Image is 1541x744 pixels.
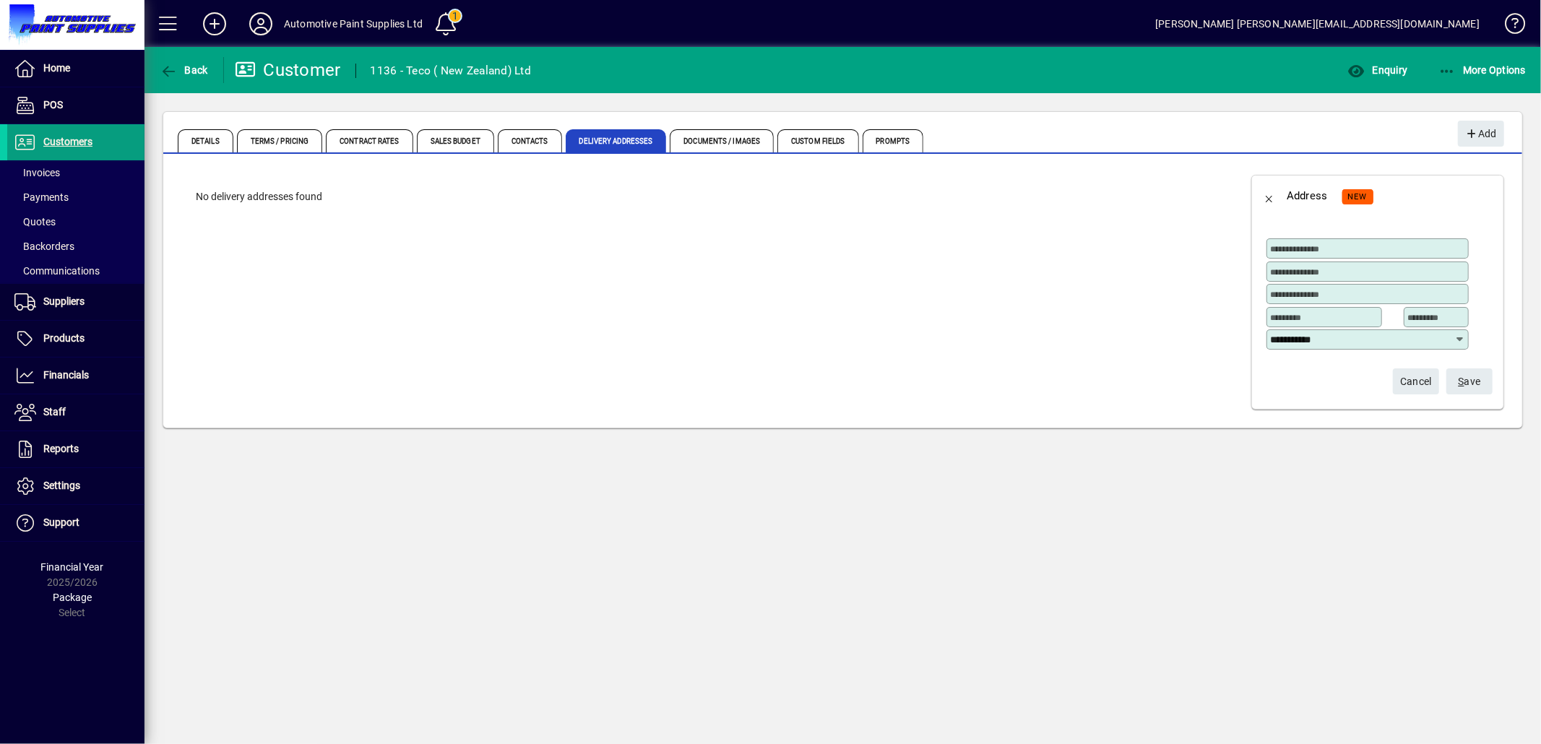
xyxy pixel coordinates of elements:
[43,406,66,418] span: Staff
[7,160,144,185] a: Invoices
[7,468,144,504] a: Settings
[417,129,494,152] span: Sales Budget
[14,241,74,252] span: Backorders
[7,51,144,87] a: Home
[235,59,341,82] div: Customer
[284,12,423,35] div: Automotive Paint Supplies Ltd
[7,321,144,357] a: Products
[43,332,85,344] span: Products
[1347,64,1407,76] span: Enquiry
[7,234,144,259] a: Backorders
[1344,57,1411,83] button: Enquiry
[1465,122,1496,146] span: Add
[156,57,212,83] button: Back
[14,265,100,277] span: Communications
[7,505,144,541] a: Support
[7,284,144,320] a: Suppliers
[43,443,79,454] span: Reports
[7,358,144,394] a: Financials
[7,431,144,467] a: Reports
[1435,57,1530,83] button: More Options
[43,99,63,111] span: POS
[326,129,413,152] span: Contract Rates
[43,480,80,491] span: Settings
[566,129,667,152] span: Delivery Addresses
[1252,178,1287,213] button: Back
[1446,368,1493,394] button: Save
[7,259,144,283] a: Communications
[1393,368,1439,394] button: Cancel
[43,516,79,528] span: Support
[191,11,238,37] button: Add
[1494,3,1523,50] a: Knowledge Base
[43,369,89,381] span: Financials
[7,87,144,124] a: POS
[144,57,224,83] app-page-header-button: Back
[1287,184,1328,207] div: Address
[41,561,104,573] span: Financial Year
[1438,64,1527,76] span: More Options
[371,59,532,82] div: 1136 - Teco ( New Zealand) Ltd
[863,129,924,152] span: Prompts
[1458,121,1504,147] button: Add
[498,129,562,152] span: Contacts
[1348,192,1368,202] span: NEW
[178,129,233,152] span: Details
[237,129,323,152] span: Terms / Pricing
[1155,12,1480,35] div: [PERSON_NAME] [PERSON_NAME][EMAIL_ADDRESS][DOMAIN_NAME]
[7,209,144,234] a: Quotes
[670,129,774,152] span: Documents / Images
[7,394,144,431] a: Staff
[181,175,1226,219] div: No delivery addresses found
[14,216,56,228] span: Quotes
[14,167,60,178] span: Invoices
[777,129,858,152] span: Custom Fields
[53,592,92,603] span: Package
[1459,370,1481,394] span: ave
[7,185,144,209] a: Payments
[160,64,208,76] span: Back
[14,191,69,203] span: Payments
[238,11,284,37] button: Profile
[1400,370,1432,394] span: Cancel
[1459,376,1464,387] span: S
[43,136,92,147] span: Customers
[43,295,85,307] span: Suppliers
[43,62,70,74] span: Home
